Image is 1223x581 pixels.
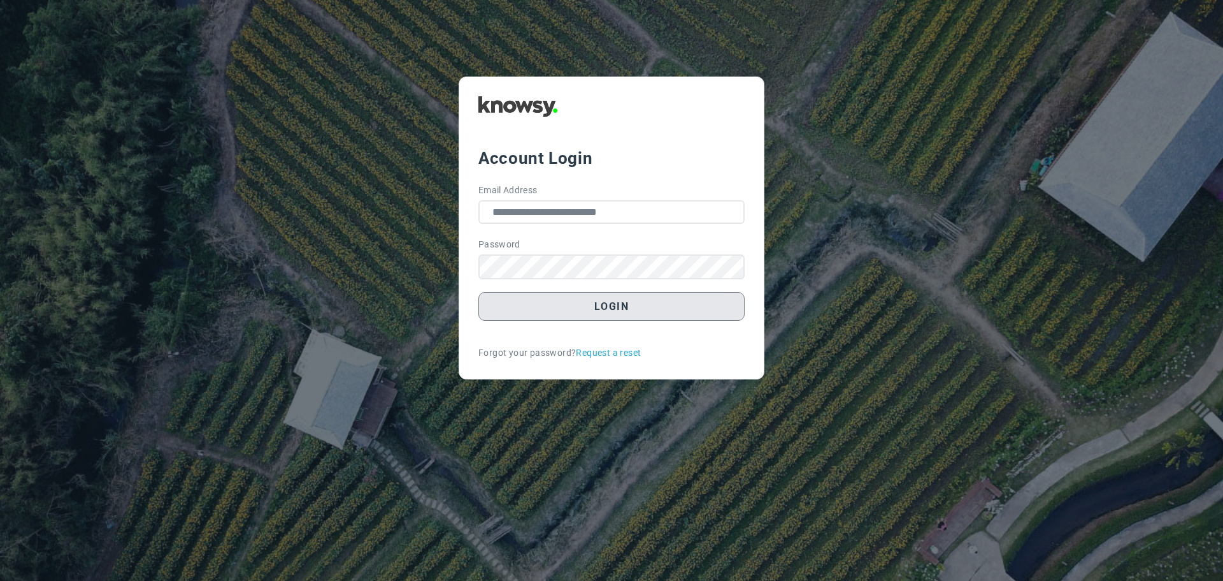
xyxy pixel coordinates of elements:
[576,346,641,360] a: Request a reset
[478,184,538,197] label: Email Address
[478,238,520,251] label: Password
[478,147,745,170] div: Account Login
[478,292,745,321] button: Login
[478,346,745,360] div: Forgot your password?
